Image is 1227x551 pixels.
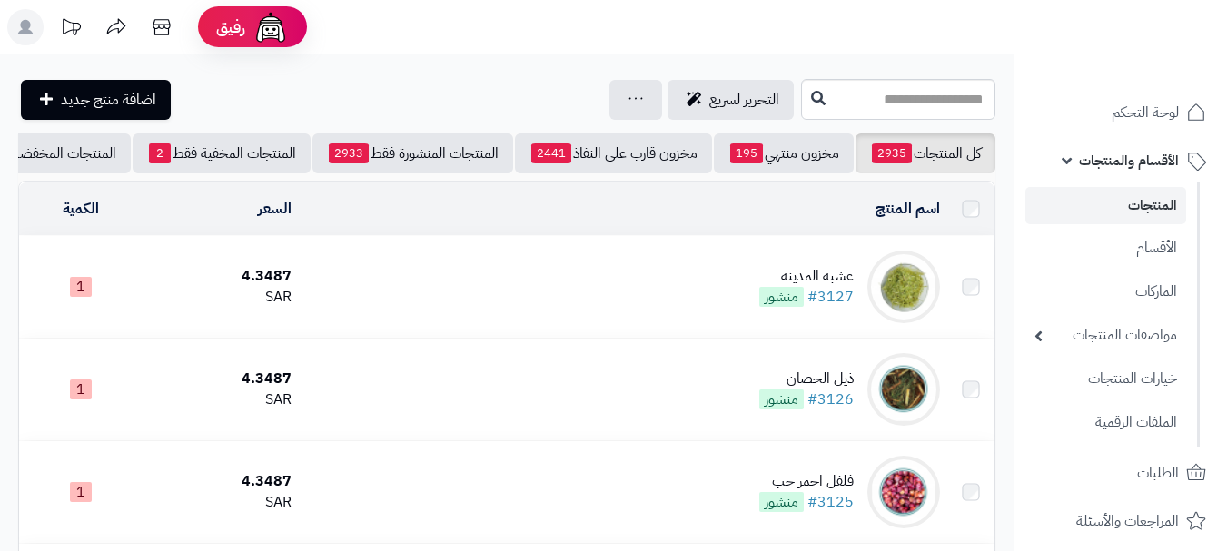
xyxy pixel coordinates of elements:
img: عشبة المدينه [867,251,940,323]
span: 2935 [872,143,912,163]
a: المنتجات [1025,187,1186,224]
div: ذيل الحصان [759,369,854,389]
div: فلفل احمر حب [759,471,854,492]
div: 4.3487 [150,266,292,287]
a: تحديثات المنصة [48,9,94,50]
span: 2441 [531,143,571,163]
a: الماركات [1025,272,1186,311]
img: ai-face.png [252,9,289,45]
img: فلفل احمر حب [867,456,940,528]
a: الملفات الرقمية [1025,403,1186,442]
a: المنتجات المخفية فقط2 [133,133,311,173]
a: مخزون منتهي195 [714,133,854,173]
a: التحرير لسريع [668,80,794,120]
a: الطلبات [1025,451,1216,495]
a: خيارات المنتجات [1025,359,1186,398]
span: 1 [70,379,92,399]
a: #3127 [807,286,854,308]
span: اضافة منتج جديد [61,89,156,111]
span: المراجعات والأسئلة [1076,508,1179,534]
span: الأقسام والمنتجات [1079,148,1179,173]
a: السعر [258,198,292,220]
a: #3125 [807,491,854,513]
span: 2 [149,143,171,163]
div: SAR [150,287,292,308]
span: 1 [70,482,92,502]
div: SAR [150,389,292,410]
img: ذيل الحصان [867,353,940,426]
div: SAR [150,492,292,513]
a: اسم المنتج [876,198,940,220]
span: الطلبات [1137,460,1179,486]
a: المراجعات والأسئلة [1025,499,1216,543]
div: 4.3487 [150,369,292,389]
span: 195 [730,143,763,163]
a: مواصفات المنتجات [1025,316,1186,355]
a: مخزون قارب على النفاذ2441 [515,133,712,173]
a: اضافة منتج جديد [21,80,171,120]
span: التحرير لسريع [709,89,779,111]
a: المنتجات المنشورة فقط2933 [312,133,513,173]
span: منشور [759,492,804,512]
a: الكمية [63,198,99,220]
a: #3126 [807,389,854,410]
span: منشور [759,287,804,307]
span: منشور [759,389,804,409]
span: 2933 [329,143,369,163]
a: لوحة التحكم [1025,91,1216,134]
span: 1 [70,277,92,297]
div: 4.3487 [150,471,292,492]
div: عشبة المدينه [759,266,854,287]
a: كل المنتجات2935 [856,133,995,173]
a: الأقسام [1025,229,1186,268]
span: رفيق [216,16,245,38]
span: لوحة التحكم [1112,100,1179,125]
